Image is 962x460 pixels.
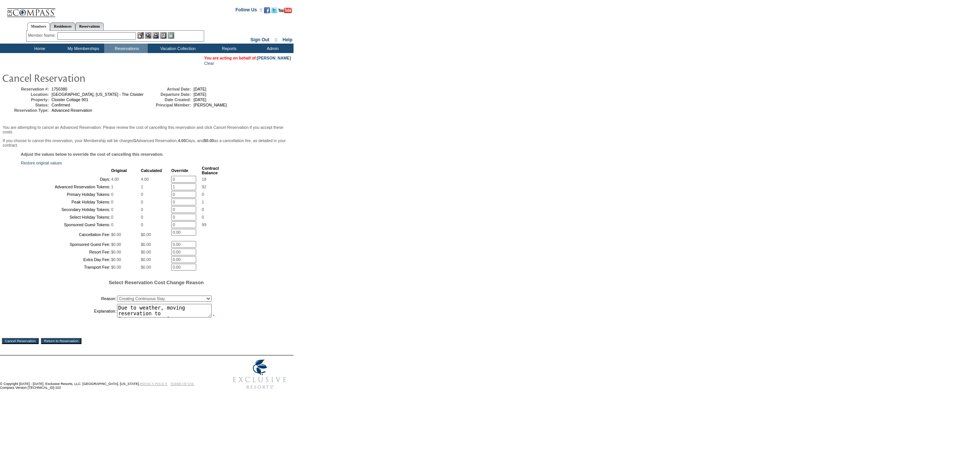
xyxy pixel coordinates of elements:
[145,92,191,97] td: Departure Date:
[141,207,143,212] span: 0
[204,138,214,143] b: $0.00
[202,192,204,197] span: 0
[2,338,39,344] input: Cancel Reservation
[22,294,116,303] td: Reason:
[111,200,113,204] span: 0
[52,108,92,113] span: Advanced Reservation
[2,70,153,85] img: pgTtlCancelRes.gif
[28,32,57,39] div: Member Name:
[75,22,104,30] a: Reservations
[202,222,206,227] span: 99
[204,56,291,60] span: You are acting on behalf of:
[3,138,291,147] p: If you choose to cancel this reservation, your Membership will be charged Advanced Reservation, D...
[21,152,164,156] b: Adjust the values below to override the cost of cancelling this reservation.
[145,97,191,102] td: Date Created:
[22,183,110,190] td: Advanced Reservation Tokens:
[137,32,144,39] img: b_edit.gif
[21,161,62,165] a: Restore original values
[148,44,206,53] td: Vacation Collection
[250,44,294,53] td: Admin
[21,280,292,285] h5: Select Reservation Cost Change Reason
[3,87,49,91] td: Reservation #:
[111,232,121,237] span: $0.00
[3,97,49,102] td: Property:
[278,8,292,13] img: Subscribe to our YouTube Channel
[141,215,143,219] span: 0
[52,103,70,107] span: Confirmed
[22,176,110,183] td: Days:
[202,166,219,175] b: Contract Balance
[141,265,151,269] span: $0.00
[141,257,151,262] span: $0.00
[111,207,113,212] span: 0
[111,185,113,189] span: 1
[236,6,262,16] td: Follow Us ::
[160,32,167,39] img: Reservations
[275,37,278,42] span: ::
[141,242,151,247] span: $0.00
[194,103,227,107] span: [PERSON_NAME]
[145,87,191,91] td: Arrival Date:
[3,103,49,107] td: Status:
[111,265,121,269] span: $0.00
[3,92,49,97] td: Location:
[153,32,159,39] img: Impersonate
[22,214,110,221] td: Select Holiday Tokens:
[111,257,121,262] span: $0.00
[140,382,167,386] a: PRIVACY POLICY
[171,168,188,173] b: Override
[278,9,292,14] a: Subscribe to our YouTube Channel
[52,92,144,97] span: [GEOGRAPHIC_DATA], [US_STATE] - The Cloister
[141,250,151,254] span: $0.00
[17,44,61,53] td: Home
[168,32,174,39] img: b_calculator.gif
[22,229,110,240] td: Cancellation Fee:
[271,9,277,14] a: Follow us on Twitter
[202,207,204,212] span: 0
[194,92,206,97] span: [DATE]
[22,191,110,198] td: Primary Holiday Tokens:
[202,200,204,204] span: 1
[61,44,104,53] td: My Memberships
[22,304,116,318] td: Explanation:
[6,2,56,17] img: Compass Home
[226,355,294,393] img: Exclusive Resorts
[141,192,143,197] span: 0
[257,56,291,60] a: [PERSON_NAME]
[194,97,206,102] span: [DATE]
[141,168,162,173] b: Calculated
[145,103,191,107] td: Principal Member:
[145,32,151,39] img: View
[111,242,121,247] span: $0.00
[27,22,50,31] a: Members
[202,177,206,181] span: 18
[104,44,148,53] td: Reservations
[111,177,119,181] span: 4.00
[111,215,113,219] span: 0
[22,206,110,213] td: Secondary Holiday Tokens:
[264,7,270,13] img: Become our fan on Facebook
[3,125,291,134] p: You are attempting to cancel an Advanced Reservation. Please review the cost of cancelling this r...
[283,37,292,42] a: Help
[41,338,81,344] input: Return to Reservation
[141,200,143,204] span: 0
[178,138,186,143] b: 4.00
[206,44,250,53] td: Reports
[264,9,270,14] a: Become our fan on Facebook
[52,87,67,91] span: 1750380
[3,108,49,113] td: Reservation Type:
[22,221,110,228] td: Sponsored Guest Tokens:
[22,256,110,263] td: Extra Day Fee:
[202,215,204,219] span: 0
[22,199,110,205] td: Peak Holiday Tokens:
[194,87,206,91] span: [DATE]
[271,7,277,13] img: Follow us on Twitter
[202,185,206,189] span: 92
[52,97,88,102] span: Cloister Cottage 901
[141,222,143,227] span: 0
[134,138,136,143] b: 1
[111,168,127,173] b: Original
[22,264,110,271] td: Transport Fee:
[141,232,151,237] span: $0.00
[50,22,75,30] a: Residences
